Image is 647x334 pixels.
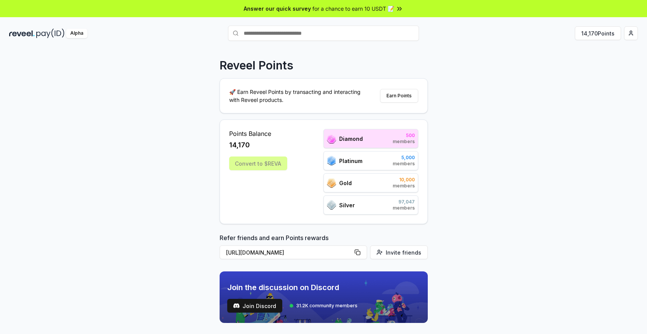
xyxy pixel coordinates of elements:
[66,29,87,38] div: Alpha
[575,26,621,40] button: 14,170Points
[229,88,367,104] p: 🚀 Earn Reveel Points by transacting and interacting with Reveel products.
[393,132,415,139] span: 500
[393,161,415,167] span: members
[370,245,428,259] button: Invite friends
[227,299,282,313] button: Join Discord
[339,135,363,143] span: Diamond
[36,29,65,38] img: pay_id
[393,177,415,183] span: 10,000
[393,183,415,189] span: members
[327,200,336,210] img: ranks_icon
[220,233,428,262] div: Refer friends and earn Points rewards
[9,29,35,38] img: reveel_dark
[220,245,367,259] button: [URL][DOMAIN_NAME]
[393,205,415,211] span: members
[339,201,355,209] span: Silver
[243,302,276,310] span: Join Discord
[220,271,428,323] img: discord_banner
[229,129,287,138] span: Points Balance
[327,178,336,188] img: ranks_icon
[327,134,336,144] img: ranks_icon
[227,282,357,293] span: Join the discussion on Discord
[393,199,415,205] span: 97,047
[380,89,418,103] button: Earn Points
[312,5,394,13] span: for a chance to earn 10 USDT 📝
[393,155,415,161] span: 5,000
[244,5,311,13] span: Answer our quick survey
[393,139,415,145] span: members
[327,156,336,166] img: ranks_icon
[386,248,421,257] span: Invite friends
[296,303,357,309] span: 31.2K community members
[339,157,362,165] span: Platinum
[233,303,239,309] img: test
[229,140,250,150] span: 14,170
[220,58,293,72] p: Reveel Points
[339,179,352,187] span: Gold
[227,299,282,313] a: testJoin Discord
